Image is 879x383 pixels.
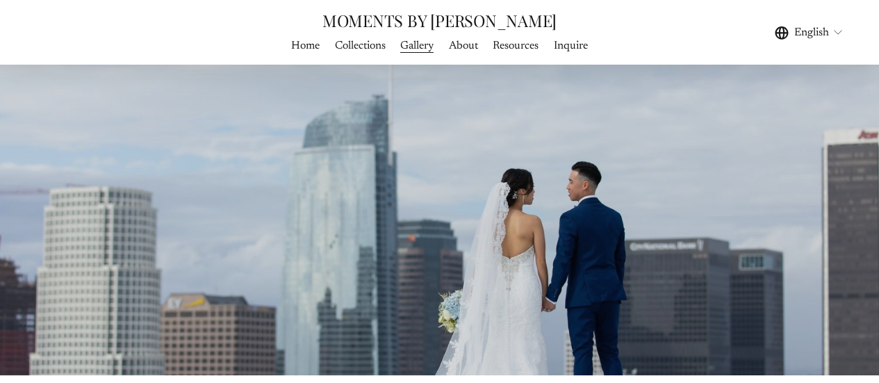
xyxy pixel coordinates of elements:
a: Inquire [554,36,588,55]
span: Gallery [400,38,434,54]
a: Home [291,36,320,55]
div: language picker [775,23,844,42]
span: English [794,24,829,41]
a: Resources [493,36,539,55]
a: Collections [335,36,386,55]
a: About [449,36,478,55]
a: MOMENTS BY [PERSON_NAME] [322,9,557,31]
a: folder dropdown [400,36,434,55]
